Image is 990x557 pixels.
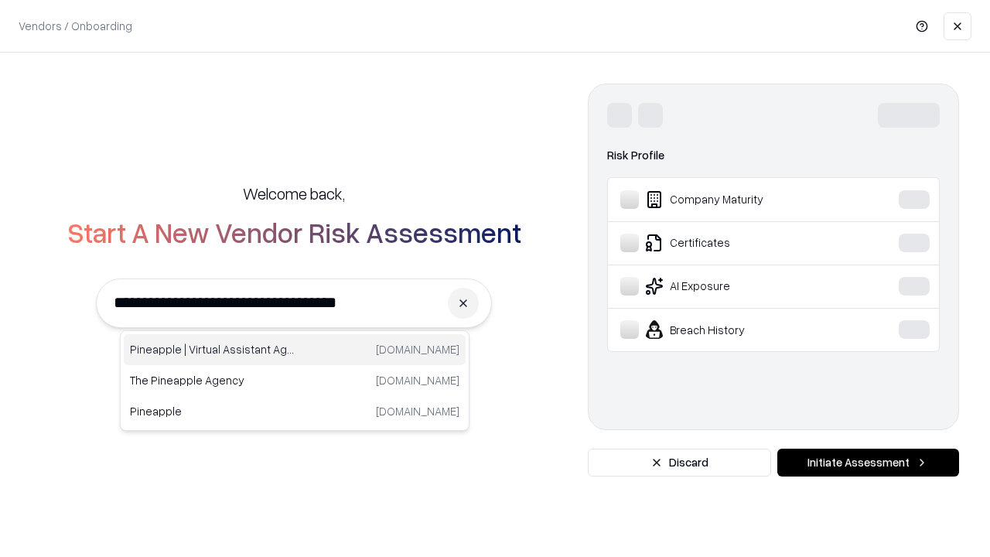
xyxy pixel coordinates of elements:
p: Pineapple [130,403,295,419]
p: Vendors / Onboarding [19,18,132,34]
button: Initiate Assessment [777,449,959,477]
div: Certificates [620,234,852,252]
p: [DOMAIN_NAME] [376,341,459,357]
h2: Start A New Vendor Risk Assessment [67,217,521,248]
div: Breach History [620,320,852,339]
p: [DOMAIN_NAME] [376,372,459,388]
p: Pineapple | Virtual Assistant Agency [130,341,295,357]
button: Discard [588,449,771,477]
p: [DOMAIN_NAME] [376,403,459,419]
div: Suggestions [120,330,469,431]
div: Company Maturity [620,190,852,209]
div: AI Exposure [620,277,852,296]
p: The Pineapple Agency [130,372,295,388]
div: Risk Profile [607,146,940,165]
h5: Welcome back, [243,183,345,204]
